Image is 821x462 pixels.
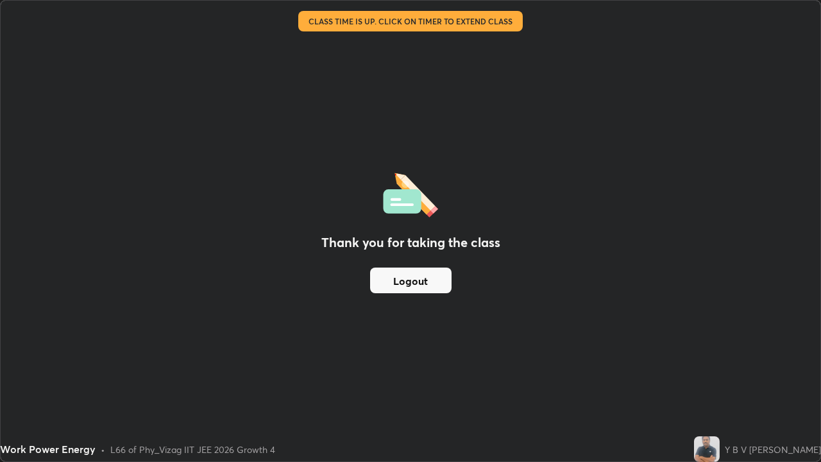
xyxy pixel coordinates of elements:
img: f09b83cd05e24422a7e8873ef335b017.jpg [694,436,720,462]
img: offlineFeedback.1438e8b3.svg [383,169,438,218]
div: • [101,443,105,456]
div: L66 of Phy_Vizag IIT JEE 2026 Growth 4 [110,443,275,456]
button: Logout [370,268,452,293]
div: Y B V [PERSON_NAME] [725,443,821,456]
h2: Thank you for taking the class [321,233,500,252]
